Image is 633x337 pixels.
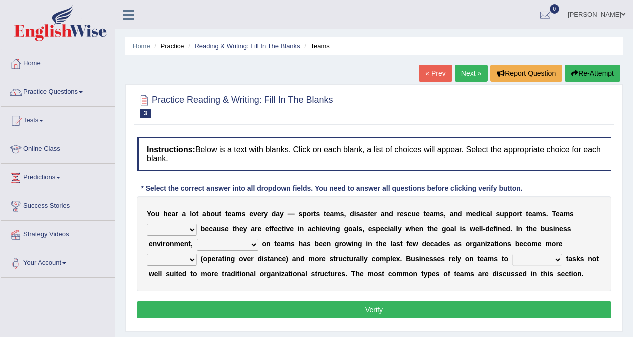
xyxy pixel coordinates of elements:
b: b [541,225,545,233]
b: e [258,225,262,233]
b: t [424,210,426,218]
b: e [205,225,209,233]
b: a [390,225,394,233]
b: y [243,225,247,233]
b: t [427,225,430,233]
b: o [210,210,215,218]
b: l [479,225,481,233]
a: Reading & Writing: Fill In The Blanks [194,42,300,50]
b: o [466,240,470,248]
b: f [272,225,274,233]
b: l [394,225,396,233]
b: a [477,240,481,248]
b: y [280,210,284,218]
b: d [438,240,442,248]
b: m [466,210,472,218]
b: s [496,210,500,218]
b: c [408,210,412,218]
b: t [376,240,379,248]
b: t [188,240,191,248]
b: o [499,240,503,248]
b: e [225,225,229,233]
b: f [269,225,272,233]
b: s [507,240,511,248]
b: t [520,210,522,218]
b: l [481,225,483,233]
b: l [454,225,456,233]
b: e [212,255,216,263]
b: m [564,210,570,218]
b: e [472,210,476,218]
b: p [508,210,513,218]
b: r [175,210,178,218]
b: e [322,225,326,233]
b: c [312,225,316,233]
b: a [450,210,454,218]
b: i [366,240,368,248]
b: o [513,210,517,218]
b: r [397,210,400,218]
a: Success Stories [1,192,115,217]
b: e [265,225,269,233]
b: t [274,240,277,248]
b: o [307,210,311,218]
a: Home [133,42,150,50]
b: a [491,240,495,248]
b: z [487,240,491,248]
b: e [502,225,506,233]
b: g [344,225,348,233]
b: b [201,225,205,233]
b: b [315,240,319,248]
b: i [161,240,163,248]
b: r [339,240,342,248]
b: m [434,210,440,218]
b: e [257,210,261,218]
b: e [533,225,537,233]
b: t [268,255,270,263]
b: y [398,225,402,233]
b: t [368,210,370,218]
b: i [553,225,555,233]
b: w [470,225,475,233]
b: e [442,240,446,248]
b: r [251,255,253,263]
b: — [288,210,295,218]
b: s [221,225,225,233]
b: a [434,240,438,248]
b: h [235,225,239,233]
b: u [215,210,219,218]
b: i [497,240,499,248]
b: e [368,225,372,233]
b: a [454,240,458,248]
b: e [168,210,172,218]
b: g [336,225,340,233]
b: l [490,210,492,218]
b: c [523,240,527,248]
b: w [413,240,418,248]
b: a [450,225,454,233]
b: , [444,210,446,218]
b: i [388,225,390,233]
b: n [385,210,389,218]
b: i [262,255,264,263]
button: Report Question [490,65,562,82]
b: e [538,240,542,248]
a: Predictions [1,164,115,189]
b: r [255,225,257,233]
b: g [358,240,362,248]
b: h [163,210,168,218]
b: s [542,210,546,218]
b: n [503,240,508,248]
b: a [308,225,312,233]
b: c [384,225,388,233]
b: e [274,225,278,233]
b: e [426,240,430,248]
b: r [215,255,218,263]
b: e [290,225,294,233]
b: s [364,210,368,218]
button: Re-Attempt [565,65,620,82]
b: f [494,225,496,233]
b: o [165,240,170,248]
b: n [300,225,304,233]
b: s [446,240,450,248]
